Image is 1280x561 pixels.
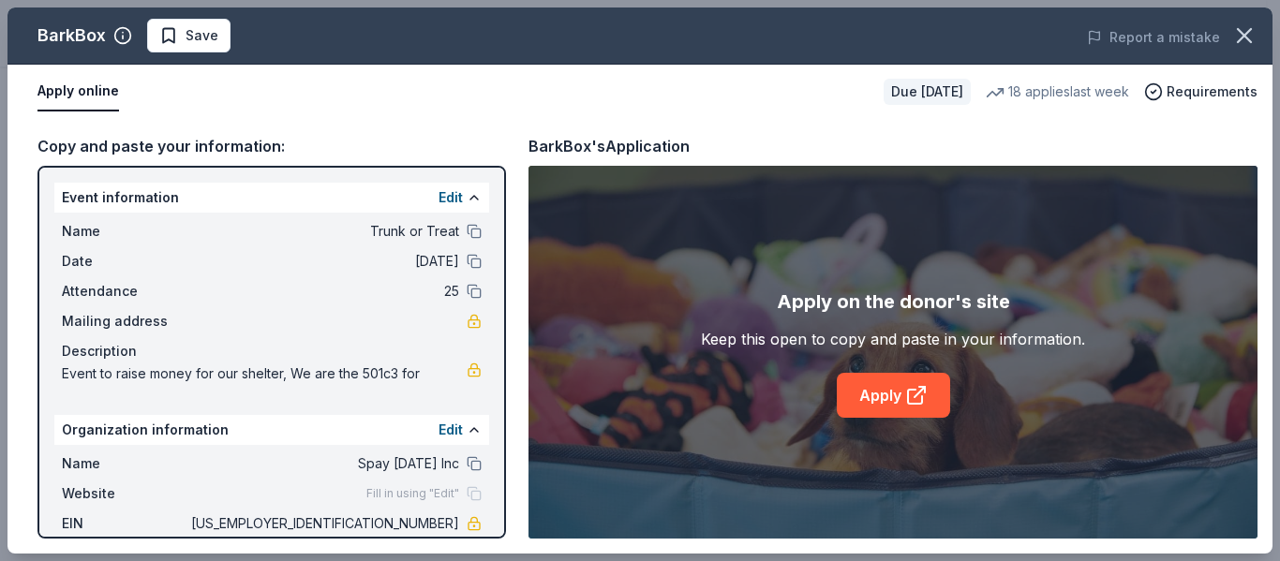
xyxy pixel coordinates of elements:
span: 25 [187,280,459,303]
span: [US_EMPLOYER_IDENTIFICATION_NUMBER] [187,512,459,535]
div: Due [DATE] [884,79,971,105]
div: 18 applies last week [986,81,1129,103]
div: Copy and paste your information: [37,134,506,158]
button: Edit [439,186,463,209]
div: Organization information [54,415,489,445]
span: Fill in using "Edit" [366,486,459,501]
span: Attendance [62,280,187,303]
button: Requirements [1144,81,1258,103]
button: Edit [439,419,463,441]
div: BarkBox's Application [528,134,690,158]
div: Apply on the donor's site [777,287,1010,317]
div: Event information [54,183,489,213]
span: Website [62,482,187,505]
a: Apply [837,373,950,418]
span: Mailing address [62,310,187,332]
button: Save [147,19,231,52]
span: [DATE] [187,250,459,273]
span: Spay [DATE] Inc [187,452,459,475]
div: BarkBox [37,21,106,51]
div: Description [62,340,482,362]
span: Trunk or Treat [187,220,459,243]
span: Requirements [1167,81,1258,103]
button: Report a mistake [1087,26,1220,49]
div: Keep this open to copy and paste in your information. [701,328,1085,350]
span: Name [62,452,187,475]
span: Event to raise money for our shelter, We are the 501c3 for [62,362,467,385]
span: Save [186,24,218,47]
span: Date [62,250,187,273]
button: Apply online [37,72,119,111]
span: Name [62,220,187,243]
span: EIN [62,512,187,535]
